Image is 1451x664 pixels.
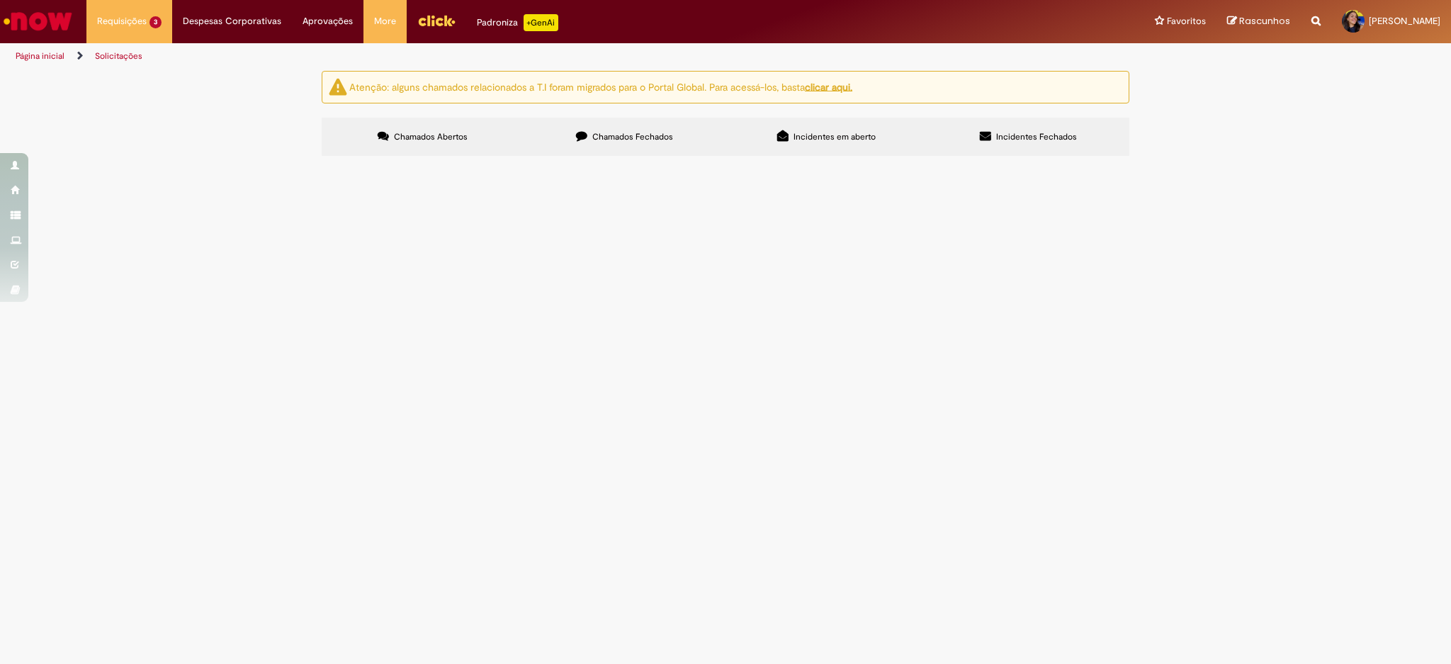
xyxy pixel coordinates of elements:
[374,14,396,28] span: More
[303,14,353,28] span: Aprovações
[349,80,852,93] ng-bind-html: Atenção: alguns chamados relacionados a T.I foram migrados para o Portal Global. Para acessá-los,...
[16,50,64,62] a: Página inicial
[417,10,456,31] img: click_logo_yellow_360x200.png
[477,14,558,31] div: Padroniza
[1227,15,1290,28] a: Rascunhos
[1369,15,1440,27] span: [PERSON_NAME]
[95,50,142,62] a: Solicitações
[1167,14,1206,28] span: Favoritos
[11,43,956,69] ul: Trilhas de página
[794,131,876,142] span: Incidentes em aberto
[1,7,74,35] img: ServiceNow
[149,16,162,28] span: 3
[805,80,852,93] a: clicar aqui.
[394,131,468,142] span: Chamados Abertos
[592,131,673,142] span: Chamados Fechados
[97,14,147,28] span: Requisições
[996,131,1077,142] span: Incidentes Fechados
[1239,14,1290,28] span: Rascunhos
[524,14,558,31] p: +GenAi
[183,14,281,28] span: Despesas Corporativas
